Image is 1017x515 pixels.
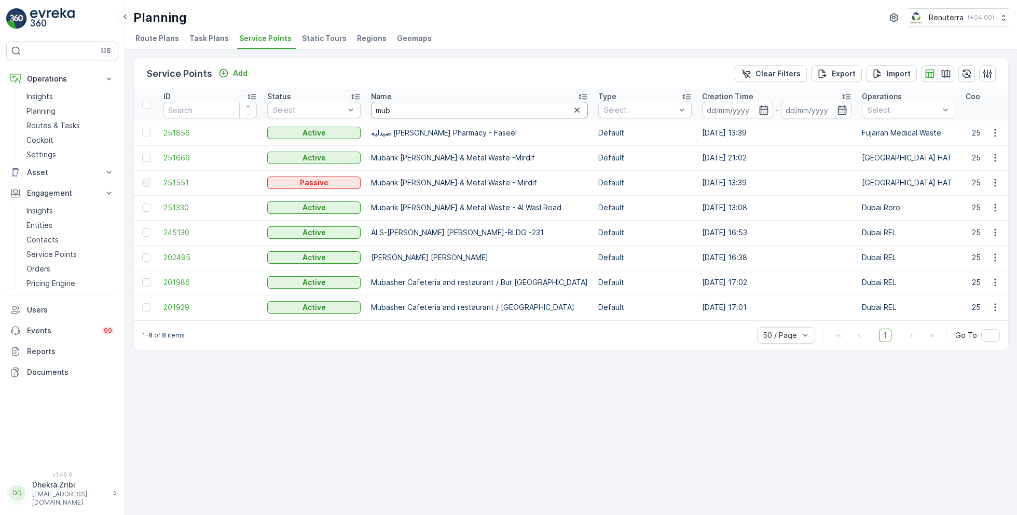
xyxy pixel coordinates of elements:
div: Toggle Row Selected [142,179,150,187]
a: 201986 [163,277,257,288]
td: [DATE] 16:53 [697,220,857,245]
p: ( +04:00 ) [968,13,994,22]
button: Export [811,65,862,82]
p: Documents [27,367,114,377]
p: Active [303,202,326,213]
a: Events99 [6,320,118,341]
p: Passive [300,178,328,188]
p: Orders [26,264,50,274]
p: Coordinates [966,91,1010,102]
a: 251551 [163,178,257,188]
p: ⌘B [101,47,111,55]
a: Entities [22,218,118,233]
td: [DATE] 17:01 [697,295,857,320]
span: 1 [879,329,891,342]
span: Go To [955,330,977,341]
td: [GEOGRAPHIC_DATA] HAT [857,170,960,195]
a: Planning [22,104,118,118]
td: Default [593,270,697,295]
p: Dhekra.Zribi [32,480,107,490]
p: Export [832,69,856,79]
td: Default [593,295,697,320]
div: Toggle Row Selected [142,228,150,237]
td: Dubai REL [857,295,960,320]
p: [EMAIL_ADDRESS][DOMAIN_NAME] [32,490,107,507]
p: Status [267,91,291,102]
p: Clear Filters [755,69,801,79]
button: Active [267,201,361,214]
td: Dubai Roro [857,195,960,220]
p: Active [303,277,326,288]
a: Users [6,300,118,320]
button: Active [267,226,361,239]
div: Toggle Row Selected [142,253,150,262]
td: [DATE] 21:02 [697,145,857,170]
td: ALS-[PERSON_NAME] [PERSON_NAME]-BLDG -231 [366,220,593,245]
p: Active [303,128,326,138]
p: - [775,104,779,116]
button: Active [267,152,361,164]
button: Asset [6,162,118,183]
td: صيدلية [PERSON_NAME] Pharmacy - Faseel [366,120,593,145]
button: DDDhekra.Zribi[EMAIL_ADDRESS][DOMAIN_NAME] [6,480,118,507]
td: [DATE] 13:39 [697,170,857,195]
button: Passive [267,177,361,189]
p: Planning [26,106,56,116]
div: Toggle Row Selected [142,154,150,162]
a: 251330 [163,202,257,213]
p: Reports [27,346,114,357]
p: Insights [26,206,53,216]
p: Planning [133,9,187,26]
td: [GEOGRAPHIC_DATA] HAT [857,145,960,170]
p: 1-8 of 8 items [142,331,185,340]
span: Service Points [239,33,292,44]
button: Import [866,65,917,82]
p: Name [371,91,392,102]
img: Screenshot_2024-07-26_at_13.33.01.png [909,12,925,23]
td: [DATE] 13:39 [697,120,857,145]
button: Active [267,301,361,314]
p: Service Points [146,66,212,81]
input: dd/mm/yyyy [781,102,852,118]
span: 251856 [163,128,257,138]
div: Toggle Row Selected [142,303,150,311]
td: Dubai REL [857,270,960,295]
p: Import [887,69,911,79]
input: Search [163,102,257,118]
span: Route Plans [135,33,179,44]
span: Regions [357,33,387,44]
button: Engagement [6,183,118,204]
td: Mubarik [PERSON_NAME] & Metal Waste - Al Wasl Road [366,195,593,220]
a: Documents [6,362,118,383]
p: Pricing Engine [26,278,75,289]
p: Select [868,105,939,115]
p: Contacts [26,235,59,245]
button: Operations [6,69,118,89]
p: Select [604,105,676,115]
td: Fujairah Medical Waste [857,120,960,145]
div: Toggle Row Selected [142,129,150,137]
td: Mubasher Cafeteria and restaurant / Bur [GEOGRAPHIC_DATA] [366,270,593,295]
p: Asset [27,167,98,178]
span: Geomaps [397,33,432,44]
button: Active [267,276,361,289]
p: Operations [27,74,98,84]
a: Insights [22,89,118,104]
td: [PERSON_NAME] [PERSON_NAME] [366,245,593,270]
a: Settings [22,147,118,162]
td: Dubai REL [857,220,960,245]
p: Cockpit [26,135,53,145]
p: Operations [862,91,902,102]
p: Renuterra [929,12,964,23]
a: Service Points [22,247,118,262]
td: Default [593,220,697,245]
a: 201929 [163,302,257,313]
p: Engagement [27,188,98,198]
span: 251669 [163,153,257,163]
td: Default [593,245,697,270]
input: dd/mm/yyyy [702,102,773,118]
p: Active [303,252,326,263]
td: Default [593,120,697,145]
a: 202495 [163,252,257,263]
